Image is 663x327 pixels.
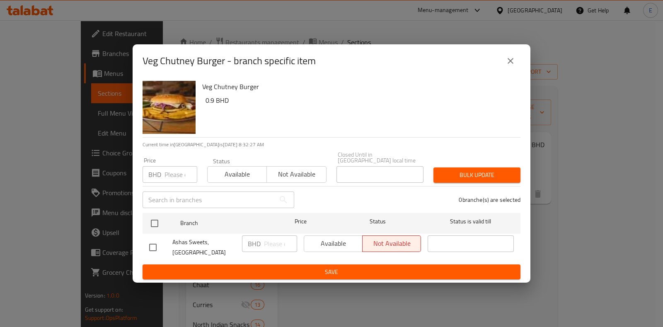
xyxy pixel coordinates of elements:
button: close [501,51,520,71]
input: Please enter price [165,166,197,183]
span: Available [211,168,264,180]
p: Current time in [GEOGRAPHIC_DATA] is [DATE] 8:32:27 AM [143,141,520,148]
button: Available [207,166,267,183]
span: Price [273,216,328,227]
button: Save [143,264,520,280]
span: Ashas Sweets,[GEOGRAPHIC_DATA] [172,237,235,258]
input: Please enter price [264,235,297,252]
input: Search in branches [143,191,275,208]
span: Status [335,216,421,227]
span: Save [149,267,514,277]
img: Veg Chutney Burger [143,81,196,134]
p: BHD [248,239,261,249]
p: 0 branche(s) are selected [459,196,520,204]
p: BHD [148,170,161,179]
span: Bulk update [440,170,514,180]
span: Branch [180,218,266,228]
h6: 0.9 BHD [206,94,514,106]
button: Not available [266,166,326,183]
span: Not available [270,168,323,180]
button: Bulk update [433,167,520,183]
span: Status is valid till [428,216,514,227]
h6: Veg Chutney Burger [202,81,514,92]
h2: Veg Chutney Burger - branch specific item [143,54,316,68]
